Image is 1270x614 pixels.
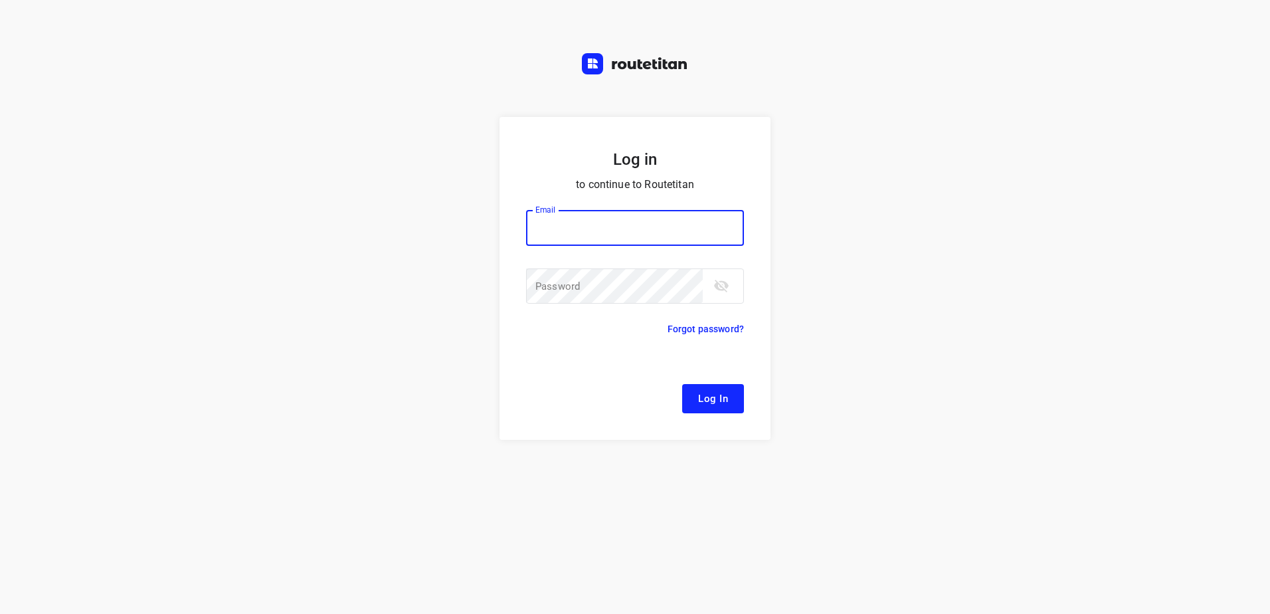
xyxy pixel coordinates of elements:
[526,175,744,194] p: to continue to Routetitan
[708,272,735,299] button: toggle password visibility
[526,149,744,170] h5: Log in
[582,53,688,74] img: Routetitan
[698,390,728,407] span: Log In
[668,321,744,337] p: Forgot password?
[682,384,744,413] button: Log In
